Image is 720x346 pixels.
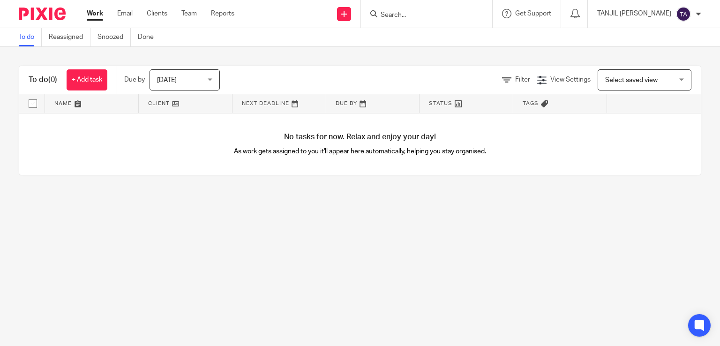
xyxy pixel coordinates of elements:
input: Search [380,11,464,20]
a: Team [181,9,197,18]
a: Work [87,9,103,18]
a: Clients [147,9,167,18]
h1: To do [29,75,57,85]
a: Done [138,28,161,46]
span: [DATE] [157,77,177,83]
p: As work gets assigned to you it'll appear here automatically, helping you stay organised. [190,147,531,156]
h4: No tasks for now. Relax and enjoy your day! [19,132,701,142]
a: Reports [211,9,234,18]
a: Email [117,9,133,18]
span: Select saved view [605,77,658,83]
a: Reassigned [49,28,90,46]
span: (0) [48,76,57,83]
a: + Add task [67,69,107,90]
img: Pixie [19,8,66,20]
p: TANJIL [PERSON_NAME] [597,9,671,18]
span: Tags [523,101,539,106]
img: svg%3E [676,7,691,22]
a: To do [19,28,42,46]
span: Filter [515,76,530,83]
a: Snoozed [97,28,131,46]
span: Get Support [515,10,551,17]
p: Due by [124,75,145,84]
span: View Settings [550,76,591,83]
